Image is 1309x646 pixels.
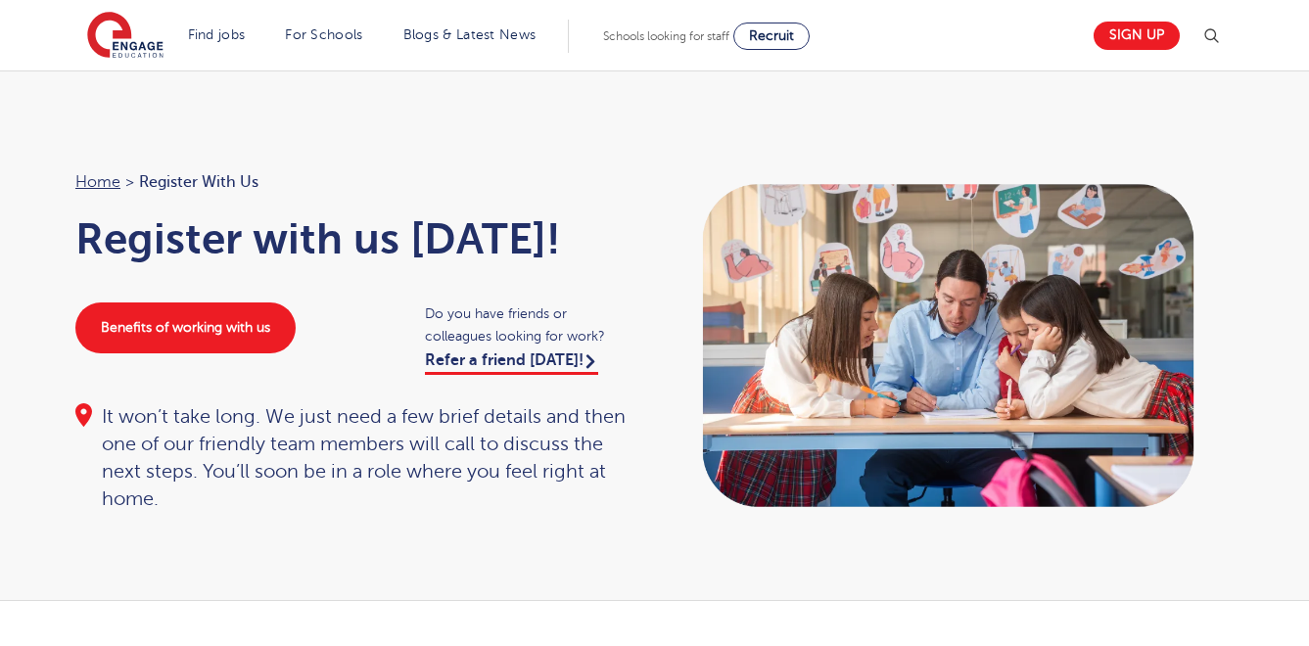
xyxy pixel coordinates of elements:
a: Find jobs [188,27,246,42]
a: For Schools [285,27,362,42]
a: Recruit [733,23,810,50]
img: Engage Education [87,12,164,61]
span: > [125,173,134,191]
span: Recruit [749,28,794,43]
nav: breadcrumb [75,169,635,195]
a: Refer a friend [DATE]! [425,351,598,375]
a: Benefits of working with us [75,302,296,353]
a: Sign up [1094,22,1180,50]
span: Do you have friends or colleagues looking for work? [425,302,635,347]
span: Register with us [139,169,258,195]
div: It won’t take long. We just need a few brief details and then one of our friendly team members wi... [75,403,635,513]
h1: Register with us [DATE]! [75,214,635,263]
a: Blogs & Latest News [403,27,537,42]
a: Home [75,173,120,191]
span: Schools looking for staff [603,29,729,43]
